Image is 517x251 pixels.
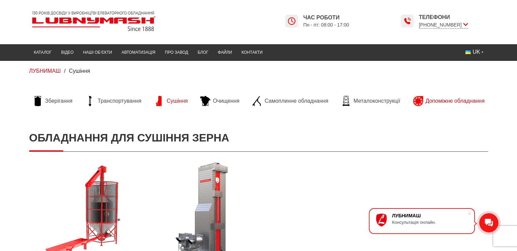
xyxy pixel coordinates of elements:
span: / [64,68,65,74]
a: Відео [56,46,78,59]
div: ЛУБНИМАШ [392,213,467,218]
a: Блог [193,46,213,59]
a: Файли [213,46,237,59]
img: Lubnymash time icon [403,17,411,25]
a: Каталог [29,46,56,59]
img: Lubnymash [29,9,158,34]
a: Наші об’єкти [78,46,117,59]
a: ЛУБНИМАШ [29,68,61,74]
a: Самоплинне обладнання [248,96,331,106]
a: Металоконструкції [338,96,403,106]
span: Металоконструкції [354,97,400,105]
span: Транспортування [98,97,141,105]
span: [PHONE_NUMBER] [419,21,468,29]
h1: Обладнання для сушіння зерна [29,124,488,151]
a: Допоміжне обладнання [410,96,488,106]
a: Автоматизація [117,46,160,59]
img: Lubnymash time icon [288,17,296,25]
a: Сушіння [151,96,191,106]
span: Час роботи [303,14,349,21]
a: Транспортування [82,96,145,106]
span: Допоміжне обладнання [426,97,485,105]
a: Про завод [160,46,193,59]
span: Самоплинне обладнання [264,97,328,105]
span: Пн - пт: 08:00 - 17:00 [303,22,349,28]
a: Зберігання [29,96,76,106]
span: Очищення [213,97,239,105]
div: Консультація онлайн. [392,220,467,225]
span: Сушіння [167,97,188,105]
span: Зберігання [45,97,73,105]
span: Сушіння [69,68,90,74]
img: Українська [465,50,471,54]
button: UK [461,46,488,58]
a: Контакти [237,46,267,59]
a: Очищення [197,96,243,106]
span: Телефони [419,14,468,21]
span: UK [472,48,480,56]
